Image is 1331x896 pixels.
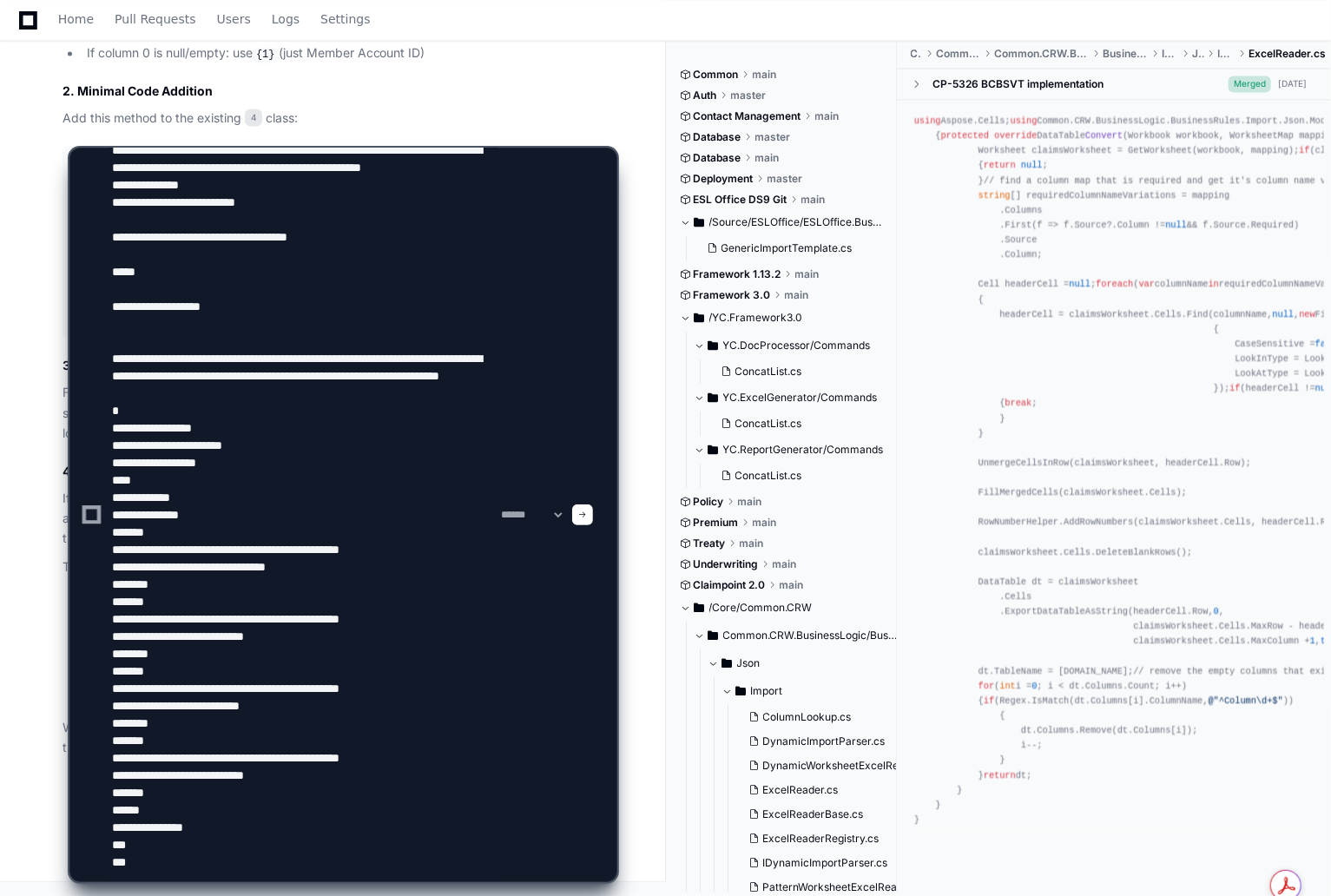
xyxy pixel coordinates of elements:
span: Logs [272,14,300,24]
div: CP-5326 BCBSVT implementation [933,77,1104,91]
span: Json [1192,47,1203,61]
span: ExcelReader.cs [1249,47,1326,61]
span: Home [58,14,94,24]
span: 4 [245,109,262,126]
span: Pull Requests [115,14,195,24]
span: Common [694,68,739,82]
h3: 2. Minimal Code Addition [63,82,616,100]
span: Contact Management [694,109,801,123]
span: main [815,109,840,123]
span: Auth [694,89,717,102]
span: Import [1162,47,1178,61]
span: main [753,68,777,82]
div: Aspose.Cells; Common.CRW.BusinessLogic.BusinessRules.Import.Json.Models; [DOMAIN_NAME]; System.Li... [914,114,1314,827]
span: master [731,89,767,102]
span: Users [217,14,251,24]
span: using [1011,115,1038,126]
div: [DATE] [1278,77,1307,90]
code: {1} [253,47,279,63]
span: using [914,115,941,126]
span: Common.CRW.BusinessLogic [994,47,1090,61]
span: Settings [320,14,370,24]
span: Common.CRW [936,47,980,61]
span: Merged [1229,76,1271,92]
span: Core [911,47,922,61]
span: Import [1218,47,1235,61]
p: Add this method to the existing class: [63,109,616,128]
li: If column 0 is null/empty: use (just Member Account ID) [82,43,616,64]
span: BusinessRules [1103,47,1147,61]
